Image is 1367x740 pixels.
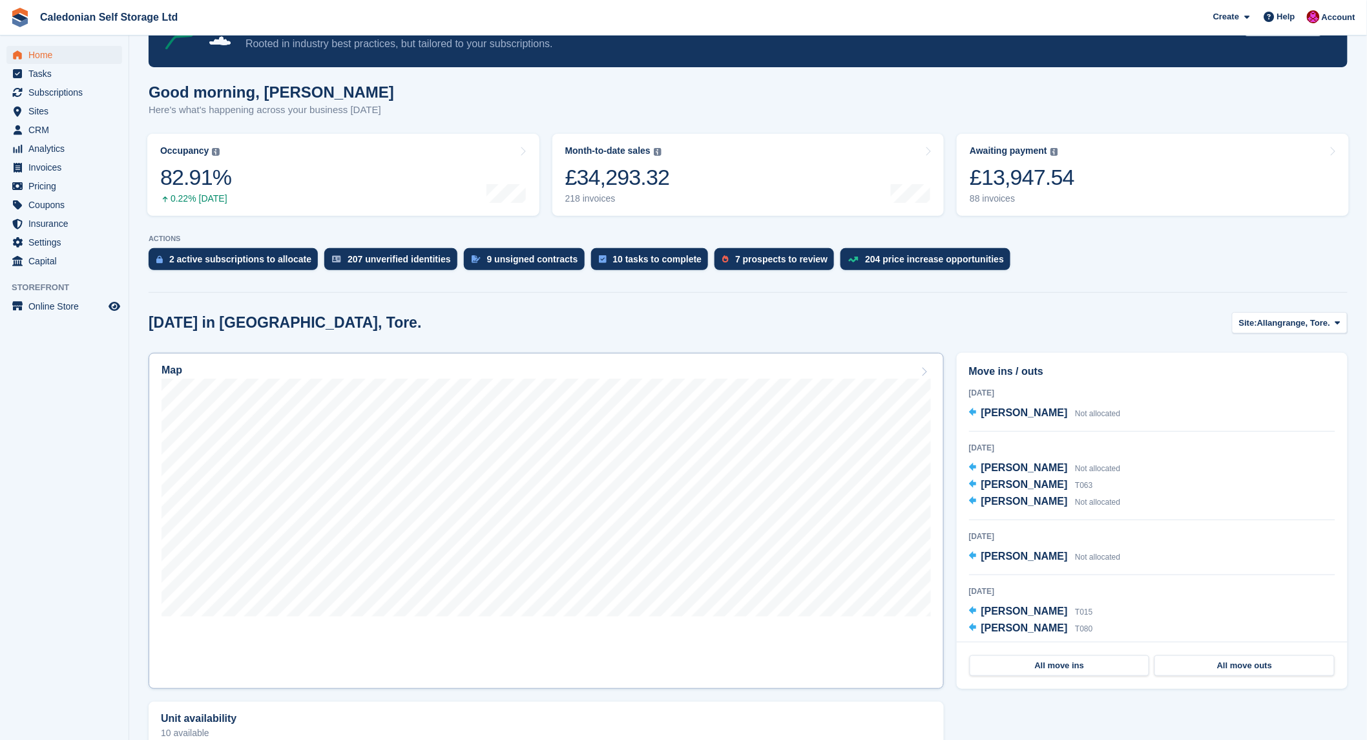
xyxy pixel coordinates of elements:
div: 218 invoices [565,193,670,204]
span: Home [28,46,106,64]
img: active_subscription_to_allocate_icon-d502201f5373d7db506a760aba3b589e785aa758c864c3986d89f69b8ff3... [156,255,163,264]
h2: Unit availability [161,713,236,724]
img: verify_identity-adf6edd0f0f0b5bbfe63781bf79b02c33cf7c696d77639b501bdc392416b5a36.svg [332,255,341,263]
div: Occupancy [160,145,209,156]
a: All move outs [1154,655,1335,676]
span: Not allocated [1075,553,1120,562]
p: Here's what's happening across your business [DATE] [149,103,394,118]
a: 207 unverified identities [324,248,464,277]
h2: Move ins / outs [969,364,1335,379]
a: menu [6,102,122,120]
div: 9 unsigned contracts [487,254,578,264]
span: Not allocated [1075,498,1120,507]
a: [PERSON_NAME] Not allocated [969,549,1121,566]
img: icon-info-grey-7440780725fd019a000dd9b08b2336e03edf1995a4989e88bcd33f0948082b44.svg [654,148,662,156]
a: Awaiting payment £13,947.54 88 invoices [957,134,1349,216]
a: menu [6,196,122,214]
h2: Map [162,365,182,376]
span: Sites [28,102,106,120]
div: 82.91% [160,164,231,191]
h2: [DATE] in [GEOGRAPHIC_DATA], Tore. [149,314,422,332]
p: Rooted in industry best practices, but tailored to your subscriptions. [245,37,1235,51]
span: [PERSON_NAME] [981,407,1068,418]
a: 7 prospects to review [715,248,840,277]
img: icon-info-grey-7440780725fd019a000dd9b08b2336e03edf1995a4989e88bcd33f0948082b44.svg [1050,148,1058,156]
a: 204 price increase opportunities [840,248,1017,277]
img: price_increase_opportunities-93ffe204e8149a01c8c9dc8f82e8f89637d9d84a8eef4429ea346261dce0b2c0.svg [848,257,859,262]
div: 2 active subscriptions to allocate [169,254,311,264]
span: Subscriptions [28,83,106,101]
a: Month-to-date sales £34,293.32 218 invoices [552,134,944,216]
span: [PERSON_NAME] [981,462,1068,473]
span: Storefront [12,281,129,294]
p: 10 available [161,728,932,737]
img: Donald Mathieson [1307,10,1320,23]
span: CRM [28,121,106,139]
a: menu [6,177,122,195]
a: [PERSON_NAME] T080 [969,620,1093,637]
span: T063 [1075,481,1092,490]
div: 207 unverified identities [348,254,451,264]
a: 10 tasks to complete [591,248,715,277]
a: menu [6,46,122,64]
span: Account [1322,11,1355,24]
a: menu [6,215,122,233]
a: [PERSON_NAME] T063 [969,477,1093,494]
span: Invoices [28,158,106,176]
div: £13,947.54 [970,164,1074,191]
div: [DATE] [969,387,1335,399]
div: 204 price increase opportunities [865,254,1004,264]
span: Capital [28,252,106,270]
img: task-75834270c22a3079a89374b754ae025e5fb1db73e45f91037f5363f120a921f8.svg [599,255,607,263]
span: [PERSON_NAME] [981,606,1068,617]
a: [PERSON_NAME] Not allocated [969,405,1121,422]
img: icon-info-grey-7440780725fd019a000dd9b08b2336e03edf1995a4989e88bcd33f0948082b44.svg [212,148,220,156]
span: T080 [1075,624,1092,633]
a: menu [6,65,122,83]
span: T015 [1075,608,1092,617]
a: menu [6,158,122,176]
div: Awaiting payment [970,145,1047,156]
a: Occupancy 82.91% 0.22% [DATE] [147,134,539,216]
p: ACTIONS [149,235,1348,243]
a: All move ins [970,655,1150,676]
a: 2 active subscriptions to allocate [149,248,324,277]
span: Tasks [28,65,106,83]
span: [PERSON_NAME] [981,496,1068,507]
a: menu [6,140,122,158]
div: [DATE] [969,442,1335,454]
a: menu [6,252,122,270]
div: £34,293.32 [565,164,670,191]
span: Not allocated [1075,464,1120,473]
span: Allangrange, Tore. [1257,317,1330,330]
div: [DATE] [969,531,1335,542]
span: [PERSON_NAME] [981,479,1068,490]
span: [PERSON_NAME] [981,622,1068,633]
span: Help [1277,10,1295,23]
img: contract_signature_icon-13c848040528278c33f63329250d36e43548de30e8caae1d1a13099fd9432cc5.svg [472,255,481,263]
button: Site: Allangrange, Tore. [1232,312,1348,333]
img: stora-icon-8386f47178a22dfd0bd8f6a31ec36ba5ce8667c1dd55bd0f319d3a0aa187defe.svg [10,8,30,27]
span: Not allocated [1075,409,1120,418]
a: menu [6,83,122,101]
div: 88 invoices [970,193,1074,204]
a: Caledonian Self Storage Ltd [35,6,183,28]
img: prospect-51fa495bee0391a8d652442698ab0144808aea92771e9ea1ae160a38d050c398.svg [722,255,729,263]
a: menu [6,297,122,315]
a: Map [149,353,944,689]
a: menu [6,121,122,139]
div: [DATE] [969,586,1335,597]
span: Insurance [28,215,106,233]
div: 0.22% [DATE] [160,193,231,204]
span: Site: [1239,317,1257,330]
a: 9 unsigned contracts [464,248,591,277]
span: Coupons [28,196,106,214]
div: 7 prospects to review [735,254,828,264]
a: [PERSON_NAME] Not allocated [969,460,1121,477]
a: Preview store [107,299,122,314]
div: Month-to-date sales [565,145,651,156]
div: 10 tasks to complete [613,254,702,264]
a: [PERSON_NAME] T015 [969,604,1093,620]
span: Pricing [28,177,106,195]
span: Settings [28,233,106,251]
